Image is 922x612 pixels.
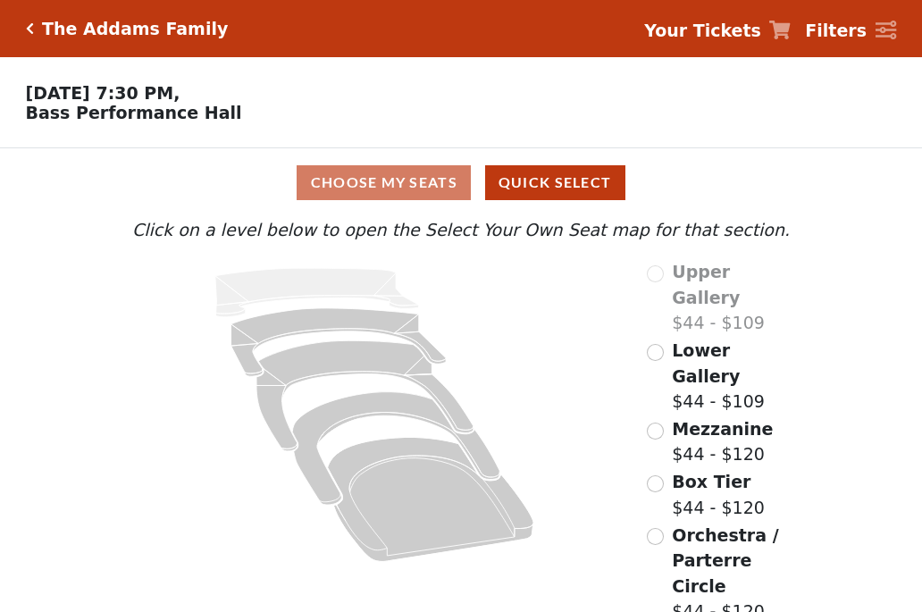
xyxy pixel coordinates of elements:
[672,340,740,386] span: Lower Gallery
[672,472,750,491] span: Box Tier
[485,165,625,200] button: Quick Select
[672,259,794,336] label: $44 - $109
[672,416,773,467] label: $44 - $120
[672,338,794,415] label: $44 - $109
[805,18,896,44] a: Filters
[644,21,761,40] strong: Your Tickets
[26,22,34,35] a: Click here to go back to filters
[644,18,791,44] a: Your Tickets
[231,308,447,376] path: Lower Gallery - Seats Available: 237
[672,419,773,439] span: Mezzanine
[128,217,794,243] p: Click on a level below to open the Select Your Own Seat map for that section.
[672,469,765,520] label: $44 - $120
[42,19,228,39] h5: The Addams Family
[672,262,740,307] span: Upper Gallery
[805,21,867,40] strong: Filters
[215,268,419,317] path: Upper Gallery - Seats Available: 0
[328,438,534,562] path: Orchestra / Parterre Circle - Seats Available: 24
[672,525,778,596] span: Orchestra / Parterre Circle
